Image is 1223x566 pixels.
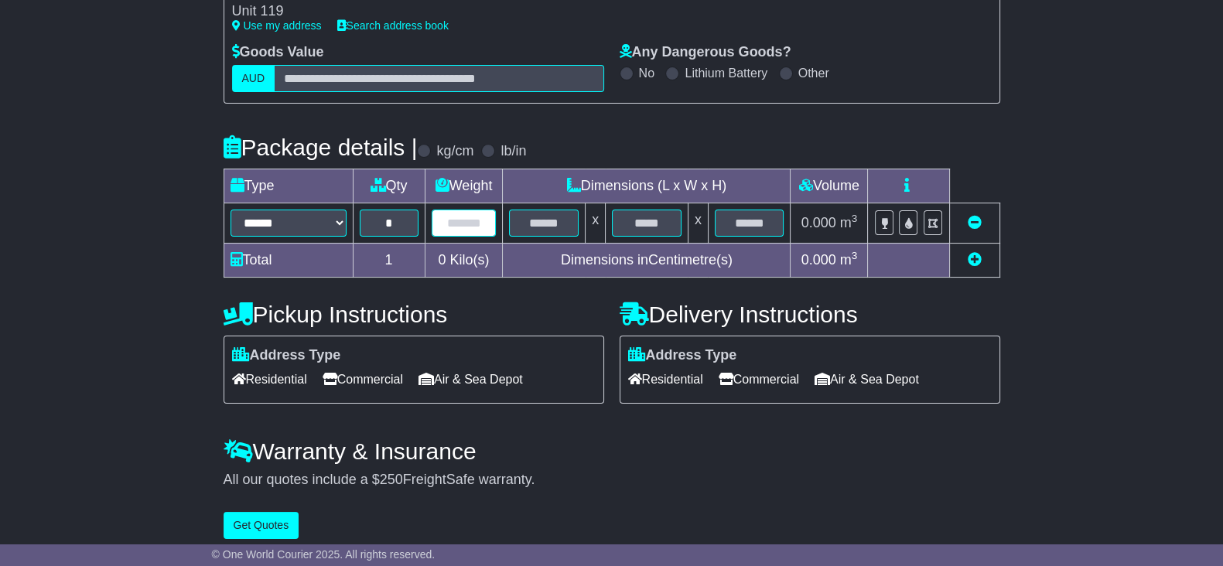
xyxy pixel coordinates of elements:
[425,169,503,203] td: Weight
[685,66,767,80] label: Lithium Battery
[323,367,403,391] span: Commercial
[628,347,737,364] label: Address Type
[639,66,654,80] label: No
[586,203,606,243] td: x
[500,143,526,160] label: lb/in
[840,215,858,230] span: m
[418,367,523,391] span: Air & Sea Depot
[224,169,353,203] td: Type
[791,169,868,203] td: Volume
[224,512,299,539] button: Get Quotes
[212,548,436,561] span: © One World Courier 2025. All rights reserved.
[852,250,858,261] sup: 3
[224,135,418,160] h4: Package details |
[688,203,708,243] td: x
[353,243,425,277] td: 1
[337,19,449,32] a: Search address book
[798,66,829,80] label: Other
[438,252,446,268] span: 0
[503,169,791,203] td: Dimensions (L x W x H)
[852,213,858,224] sup: 3
[620,302,1000,327] h4: Delivery Instructions
[380,472,403,487] span: 250
[628,367,703,391] span: Residential
[815,367,919,391] span: Air & Sea Depot
[232,347,341,364] label: Address Type
[620,44,791,61] label: Any Dangerous Goods?
[353,169,425,203] td: Qty
[503,243,791,277] td: Dimensions in Centimetre(s)
[224,243,353,277] td: Total
[719,367,799,391] span: Commercial
[232,65,275,92] label: AUD
[968,252,982,268] a: Add new item
[425,243,503,277] td: Kilo(s)
[224,438,1000,464] h4: Warranty & Insurance
[436,143,473,160] label: kg/cm
[232,3,576,20] div: Unit 119
[232,44,324,61] label: Goods Value
[224,302,604,327] h4: Pickup Instructions
[224,472,1000,489] div: All our quotes include a $ FreightSafe warranty.
[840,252,858,268] span: m
[968,215,982,230] a: Remove this item
[801,215,836,230] span: 0.000
[801,252,836,268] span: 0.000
[232,19,322,32] a: Use my address
[232,367,307,391] span: Residential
